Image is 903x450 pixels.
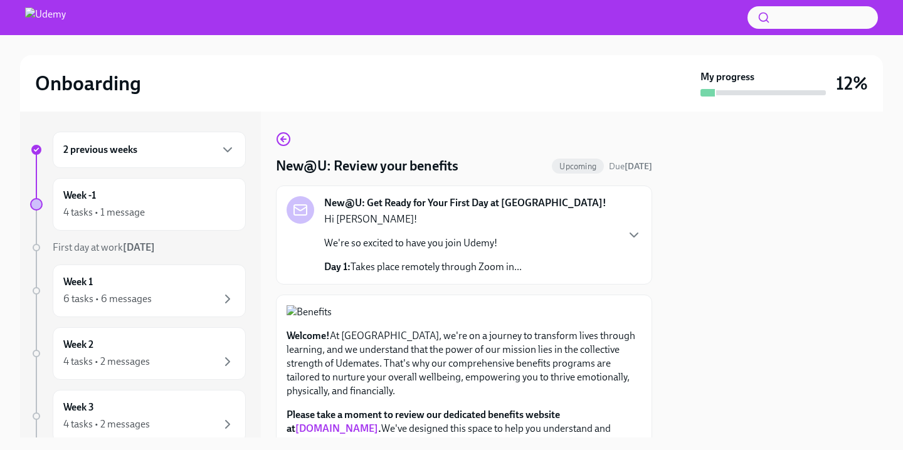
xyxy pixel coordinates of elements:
a: Week 34 tasks • 2 messages [30,390,246,442]
strong: [DATE] [123,241,155,253]
p: We've designed this space to help you understand and confidently navigate your complete benefits ... [287,408,642,449]
p: Hi [PERSON_NAME]! [324,212,522,226]
p: Takes place remotely through Zoom in... [324,260,522,274]
strong: My progress [700,70,754,84]
a: Week -14 tasks • 1 message [30,178,246,231]
span: Due [609,161,652,172]
p: We're so excited to have you join Udemy! [324,236,522,250]
a: First day at work[DATE] [30,241,246,254]
h6: Week 3 [63,400,94,414]
p: At [GEOGRAPHIC_DATA], we're on a journey to transform lives through learning, and we understand t... [287,329,642,398]
h4: New@U: Review your benefits [276,157,458,175]
strong: Day 1: [324,261,351,273]
h3: 12% [836,72,868,95]
h6: Week 1 [63,275,93,289]
h6: 2 previous weeks [63,143,137,157]
h6: Week 2 [63,338,93,352]
div: 4 tasks • 1 message [63,206,145,219]
strong: [DATE] [625,161,652,172]
button: Zoom image [287,305,642,319]
div: 4 tasks • 2 messages [63,355,150,369]
a: Week 16 tasks • 6 messages [30,264,246,317]
h6: Week -1 [63,189,96,202]
span: First day at work [53,241,155,253]
a: [DOMAIN_NAME] [295,422,378,434]
div: 4 tasks • 2 messages [63,417,150,431]
a: Week 24 tasks • 2 messages [30,327,246,380]
strong: Welcome! [287,330,330,342]
div: 6 tasks • 6 messages [63,292,152,306]
strong: New@U: Get Ready for Your First Day at [GEOGRAPHIC_DATA]! [324,196,606,210]
span: Upcoming [552,162,604,171]
span: October 27th, 2025 10:00 [609,160,652,172]
img: Udemy [25,8,66,28]
strong: Please take a moment to review our dedicated benefits website at . [287,409,560,434]
div: 2 previous weeks [53,132,246,168]
h2: Onboarding [35,71,141,96]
